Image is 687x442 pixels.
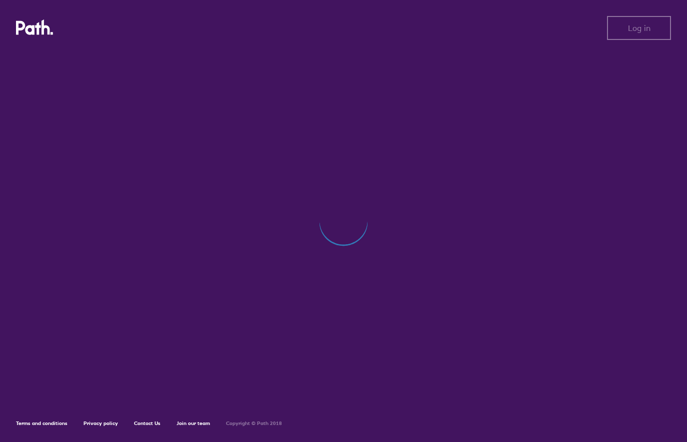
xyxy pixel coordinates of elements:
[16,420,67,427] a: Terms and conditions
[607,16,671,40] button: Log in
[226,421,282,427] h6: Copyright © Path 2018
[628,23,650,32] span: Log in
[134,420,160,427] a: Contact Us
[176,420,210,427] a: Join our team
[83,420,118,427] a: Privacy policy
